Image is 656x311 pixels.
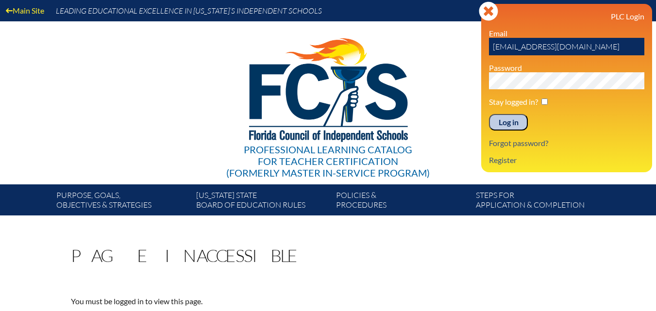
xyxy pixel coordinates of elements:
div: Professional Learning Catalog (formerly Master In-service Program) [226,144,430,179]
a: Professional Learning Catalog for Teacher Certification(formerly Master In-service Program) [222,19,434,180]
label: Stay logged in? [489,97,538,106]
a: Forgot password? [485,136,552,149]
h3: PLC Login [489,12,644,21]
span: for Teacher Certification [258,155,398,167]
a: Register [485,153,521,166]
input: Log in [489,114,528,131]
p: You must be logged in to view this page. [71,295,413,308]
label: Password [489,63,522,72]
a: Purpose, goals,objectives & strategies [52,188,192,215]
img: FCISlogo221.eps [228,21,428,154]
label: Email [489,29,507,38]
a: Steps forapplication & completion [472,188,612,215]
a: Policies &Procedures [332,188,472,215]
a: Main Site [2,4,48,17]
svg: Close [479,1,498,21]
a: [US_STATE] StateBoard of Education rules [192,188,332,215]
h1: Page Inaccessible [71,246,297,264]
